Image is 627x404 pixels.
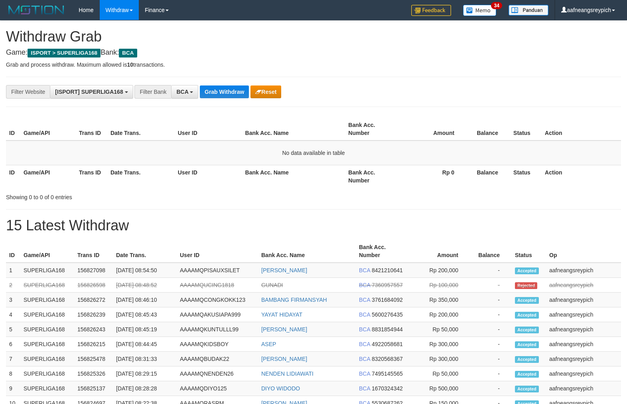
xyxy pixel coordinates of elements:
span: Accepted [515,386,539,392]
th: Op [546,240,621,263]
td: Rp 100,000 [408,278,470,293]
td: Rp 300,000 [408,337,470,352]
img: Feedback.jpg [411,5,451,16]
td: 156825326 [74,366,113,381]
button: BCA [171,85,198,99]
a: [PERSON_NAME] [261,267,307,273]
td: [DATE] 08:29:15 [113,366,177,381]
td: 8 [6,366,20,381]
td: AAAAMQAKUSIAPA999 [177,307,258,322]
td: Rp 350,000 [408,293,470,307]
th: Status [512,240,546,263]
td: [DATE] 08:48:52 [113,278,177,293]
td: - [470,278,512,293]
td: SUPERLIGA168 [20,381,74,396]
th: Trans ID [76,118,107,141]
span: Accepted [515,356,539,363]
span: BCA [359,282,370,288]
span: Copy 3761684092 to clipboard [372,297,403,303]
td: - [470,381,512,396]
h1: Withdraw Grab [6,29,621,45]
span: BCA [176,89,188,95]
span: BCA [359,370,370,377]
td: AAAAMQCONGKOKK123 [177,293,258,307]
th: Bank Acc. Name [242,165,345,188]
th: Game/API [20,165,76,188]
td: - [470,322,512,337]
span: Rejected [515,282,537,289]
span: Accepted [515,267,539,274]
td: aafneangsreypich [546,337,621,352]
td: AAAAMQDIYO125 [177,381,258,396]
td: Rp 300,000 [408,352,470,366]
td: AAAAMQKUNTULLL99 [177,322,258,337]
td: - [470,366,512,381]
button: [ISPORT] SUPERLIGA168 [50,85,133,99]
td: SUPERLIGA168 [20,293,74,307]
td: SUPERLIGA168 [20,307,74,322]
span: Copy 1670324342 to clipboard [372,385,403,392]
td: 156825137 [74,381,113,396]
td: 156827098 [74,263,113,278]
td: aafneangsreypich [546,352,621,366]
td: [DATE] 08:44:45 [113,337,177,352]
th: Bank Acc. Number [345,165,400,188]
img: Button%20Memo.svg [463,5,497,16]
td: Rp 200,000 [408,263,470,278]
span: BCA [119,49,137,57]
td: AAAAMQUCING1818 [177,278,258,293]
td: 156826243 [74,322,113,337]
td: AAAAMQNENDEN26 [177,366,258,381]
td: aafneangsreypich [546,278,621,293]
span: 34 [491,2,502,9]
button: Grab Withdraw [200,85,249,98]
td: 6 [6,337,20,352]
td: AAAAMQBUDAK22 [177,352,258,366]
a: [PERSON_NAME] [261,326,307,333]
td: - [470,352,512,366]
th: Date Trans. [107,165,175,188]
td: 1 [6,263,20,278]
td: [DATE] 08:54:50 [113,263,177,278]
td: Rp 500,000 [408,381,470,396]
span: Accepted [515,371,539,378]
td: aafneangsreypich [546,381,621,396]
a: DIYO WIDODO [261,385,300,392]
td: Rp 200,000 [408,307,470,322]
span: BCA [359,267,370,273]
span: Accepted [515,312,539,319]
th: Trans ID [74,240,113,263]
td: SUPERLIGA168 [20,337,74,352]
td: SUPERLIGA168 [20,366,74,381]
th: Balance [470,240,512,263]
th: ID [6,240,20,263]
img: MOTION_logo.png [6,4,67,16]
td: aafneangsreypich [546,322,621,337]
th: Trans ID [76,165,107,188]
h4: Game: Bank: [6,49,621,57]
span: BCA [359,341,370,347]
span: Copy 7360957557 to clipboard [372,282,403,288]
td: SUPERLIGA168 [20,278,74,293]
button: Reset [250,85,281,98]
td: 156826215 [74,337,113,352]
td: SUPERLIGA168 [20,352,74,366]
td: 3 [6,293,20,307]
span: BCA [359,356,370,362]
td: aafneangsreypich [546,307,621,322]
h1: 15 Latest Withdraw [6,218,621,234]
span: BCA [359,326,370,333]
th: User ID [177,240,258,263]
th: Rp 0 [400,165,466,188]
span: Copy 8421210641 to clipboard [372,267,403,273]
td: aafneangsreypich [546,293,621,307]
th: Status [510,118,542,141]
span: Copy 8320568367 to clipboard [372,356,403,362]
th: Bank Acc. Number [356,240,408,263]
span: Copy 8831854944 to clipboard [372,326,403,333]
td: SUPERLIGA168 [20,263,74,278]
th: Date Trans. [107,118,175,141]
td: [DATE] 08:31:33 [113,352,177,366]
td: AAAAMQKIDSBOY [177,337,258,352]
td: - [470,293,512,307]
